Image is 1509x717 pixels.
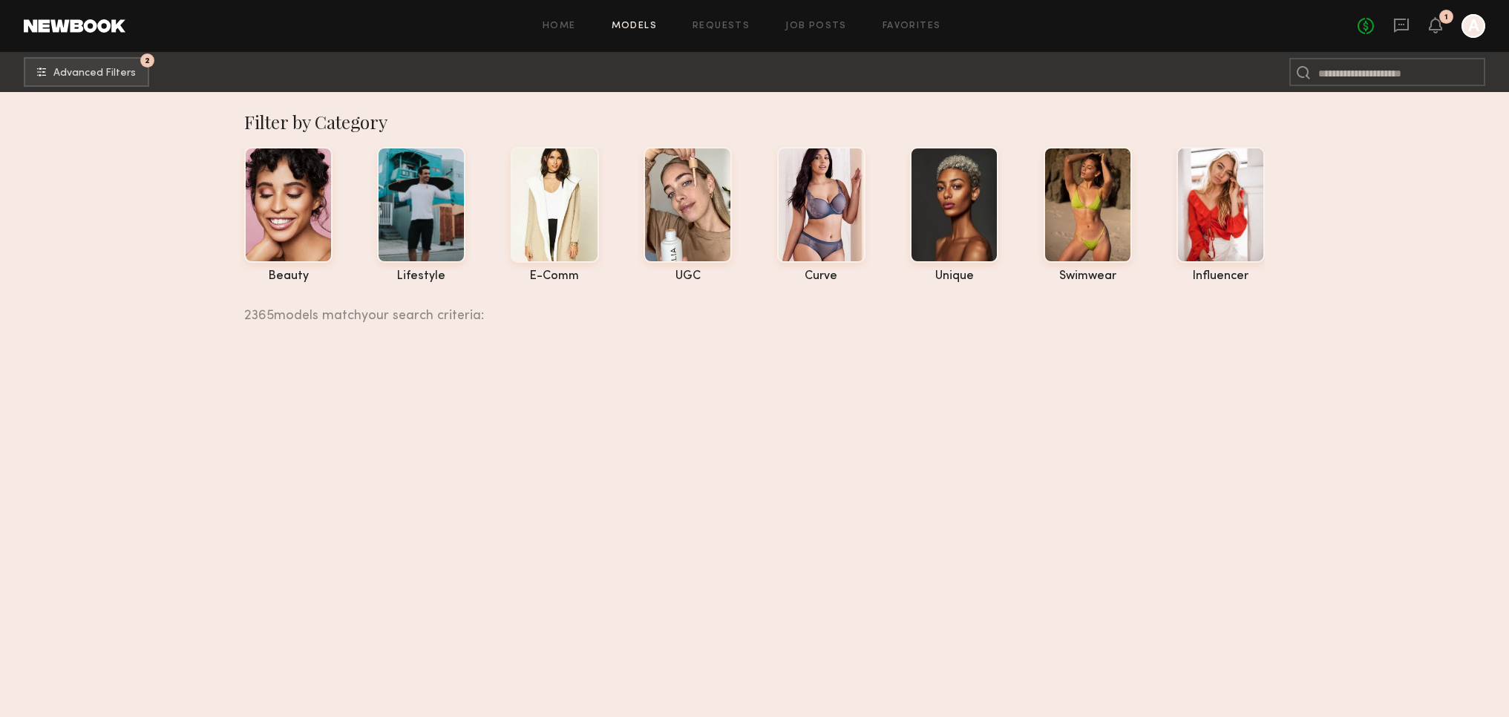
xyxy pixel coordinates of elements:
div: swimwear [1044,270,1132,283]
div: 2365 models match your search criteria: [244,292,1253,323]
button: 2Advanced Filters [24,57,149,87]
div: lifestyle [377,270,465,283]
div: Filter by Category [244,110,1265,134]
a: Favorites [883,22,941,31]
span: 2 [145,57,150,64]
a: A [1461,14,1485,38]
div: e-comm [511,270,599,283]
a: Home [543,22,576,31]
a: Job Posts [785,22,847,31]
a: Requests [693,22,750,31]
div: 1 [1444,13,1448,22]
span: Advanced Filters [53,68,136,79]
a: Models [612,22,657,31]
div: unique [910,270,998,283]
div: curve [777,270,865,283]
div: UGC [644,270,732,283]
div: influencer [1176,270,1265,283]
div: beauty [244,270,333,283]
